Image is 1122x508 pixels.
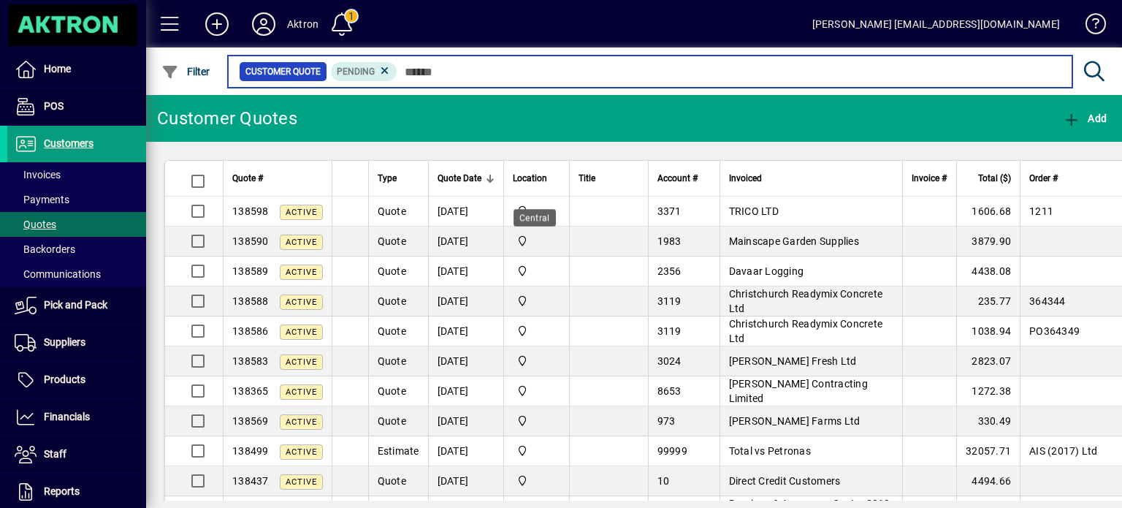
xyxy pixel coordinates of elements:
[956,376,1020,406] td: 1272.38
[428,406,503,436] td: [DATE]
[657,445,687,457] span: 99999
[286,268,317,277] span: Active
[978,170,1011,186] span: Total ($)
[44,336,85,348] span: Suppliers
[232,415,269,427] span: 138569
[956,197,1020,227] td: 1606.68
[657,325,682,337] span: 3119
[956,287,1020,316] td: 235.77
[15,243,75,255] span: Backorders
[657,385,682,397] span: 8653
[15,194,69,205] span: Payments
[15,268,101,280] span: Communications
[657,235,682,247] span: 1983
[157,107,297,130] div: Customer Quotes
[513,413,560,429] span: Central
[438,170,481,186] span: Quote Date
[956,346,1020,376] td: 2823.07
[428,466,503,496] td: [DATE]
[158,58,214,85] button: Filter
[729,170,893,186] div: Invoiced
[378,265,406,277] span: Quote
[1029,205,1053,217] span: 1211
[232,205,269,217] span: 138598
[286,477,317,487] span: Active
[7,287,146,324] a: Pick and Pack
[44,100,64,112] span: POS
[378,325,406,337] span: Quote
[44,411,90,422] span: Financials
[513,383,560,399] span: Central
[1029,295,1066,307] span: 364344
[286,238,317,247] span: Active
[378,385,406,397] span: Quote
[7,325,146,361] a: Suppliers
[286,417,317,427] span: Active
[513,473,560,489] span: Central
[513,170,547,186] span: Location
[7,262,146,287] a: Communications
[1059,105,1110,132] button: Add
[44,63,71,75] span: Home
[7,362,146,398] a: Products
[513,293,560,309] span: Central
[956,257,1020,287] td: 4438.08
[428,287,503,316] td: [DATE]
[438,170,495,186] div: Quote Date
[232,235,269,247] span: 138590
[729,355,857,367] span: [PERSON_NAME] Fresh Ltd
[513,443,560,459] span: Central
[286,447,317,457] span: Active
[428,257,503,287] td: [DATE]
[232,265,269,277] span: 138589
[286,327,317,337] span: Active
[657,170,698,186] span: Account #
[514,209,556,227] div: Central
[956,406,1020,436] td: 330.49
[7,237,146,262] a: Backorders
[513,263,560,279] span: Central
[232,445,269,457] span: 138499
[286,387,317,397] span: Active
[337,67,375,77] span: Pending
[513,323,560,339] span: Central
[428,436,503,466] td: [DATE]
[44,448,66,460] span: Staff
[1029,170,1058,186] span: Order #
[7,88,146,125] a: POS
[729,415,860,427] span: [PERSON_NAME] Farms Ltd
[657,355,682,367] span: 3024
[44,299,107,311] span: Pick and Pack
[161,66,210,77] span: Filter
[729,318,883,344] span: Christchurch Readymix Concrete Ltd
[912,170,947,186] span: Invoice #
[812,12,1060,36] div: [PERSON_NAME] [EMAIL_ADDRESS][DOMAIN_NAME]
[729,378,868,404] span: [PERSON_NAME] Contracting Limited
[7,212,146,237] a: Quotes
[7,399,146,436] a: Financials
[579,170,639,186] div: Title
[286,357,317,367] span: Active
[378,235,406,247] span: Quote
[513,203,560,219] span: Central
[7,187,146,212] a: Payments
[286,208,317,217] span: Active
[44,374,85,385] span: Products
[729,475,841,487] span: Direct Credit Customers
[378,415,406,427] span: Quote
[378,355,406,367] span: Quote
[286,297,317,307] span: Active
[657,415,676,427] span: 973
[232,170,263,186] span: Quote #
[1063,113,1107,124] span: Add
[428,197,503,227] td: [DATE]
[513,170,560,186] div: Location
[579,170,595,186] span: Title
[657,265,682,277] span: 2356
[378,445,419,457] span: Estimate
[7,436,146,473] a: Staff
[657,205,682,217] span: 3371
[513,233,560,249] span: Central
[331,62,397,81] mat-chip: Pending Status: Pending
[428,227,503,257] td: [DATE]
